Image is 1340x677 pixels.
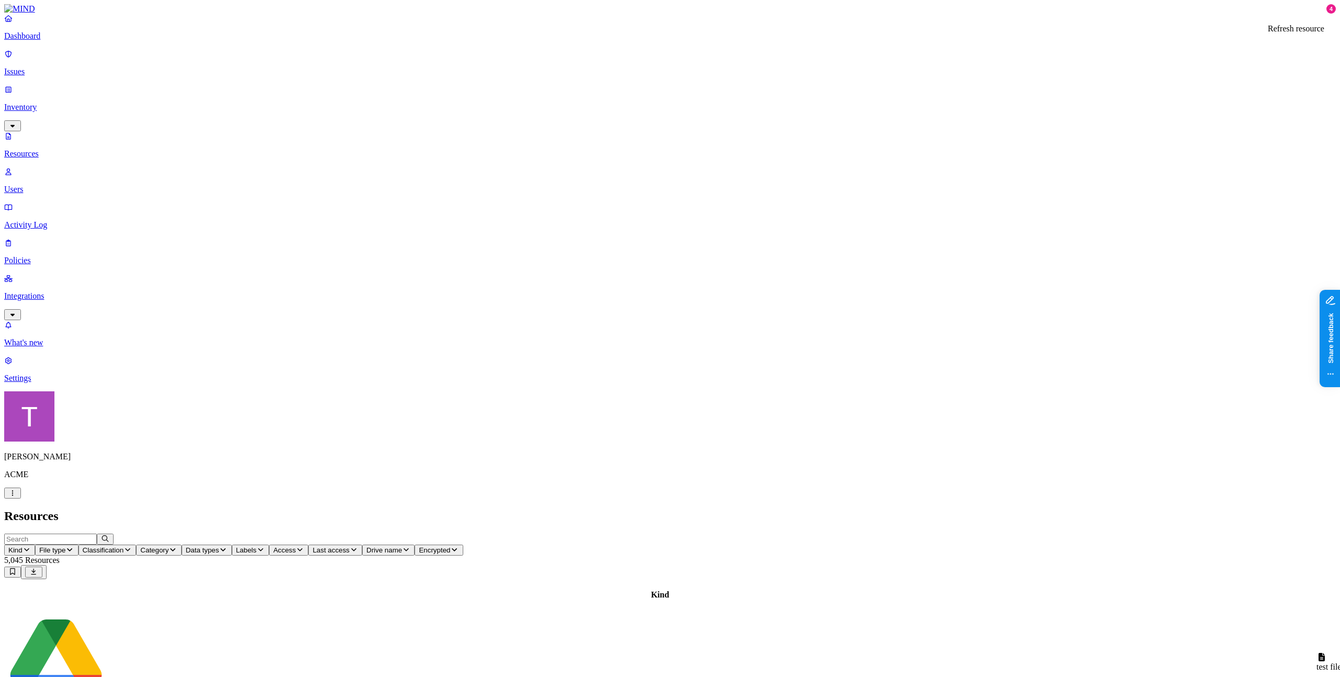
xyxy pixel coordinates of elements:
p: [PERSON_NAME] [4,452,1336,461]
div: Kind [6,590,1314,600]
input: Search [4,534,97,545]
p: Issues [4,67,1336,76]
p: Settings [4,374,1336,383]
div: 4 [1326,4,1336,14]
span: Drive name [366,546,402,554]
p: Users [4,185,1336,194]
span: Data types [186,546,219,554]
p: Activity Log [4,220,1336,230]
p: Inventory [4,103,1336,112]
span: Kind [8,546,23,554]
span: Labels [236,546,256,554]
img: Tzvi Shir-Vaknin [4,391,54,442]
span: 5,045 Resources [4,556,60,565]
p: Resources [4,149,1336,159]
span: Classification [83,546,124,554]
p: ACME [4,470,1336,479]
span: File type [39,546,65,554]
img: MIND [4,4,35,14]
span: Category [140,546,169,554]
span: Access [273,546,296,554]
p: Policies [4,256,1336,265]
span: Encrypted [419,546,450,554]
p: Dashboard [4,31,1336,41]
div: Refresh resource [1268,24,1324,33]
p: Integrations [4,291,1336,301]
h2: Resources [4,509,1336,523]
span: Last access [312,546,349,554]
p: What's new [4,338,1336,347]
